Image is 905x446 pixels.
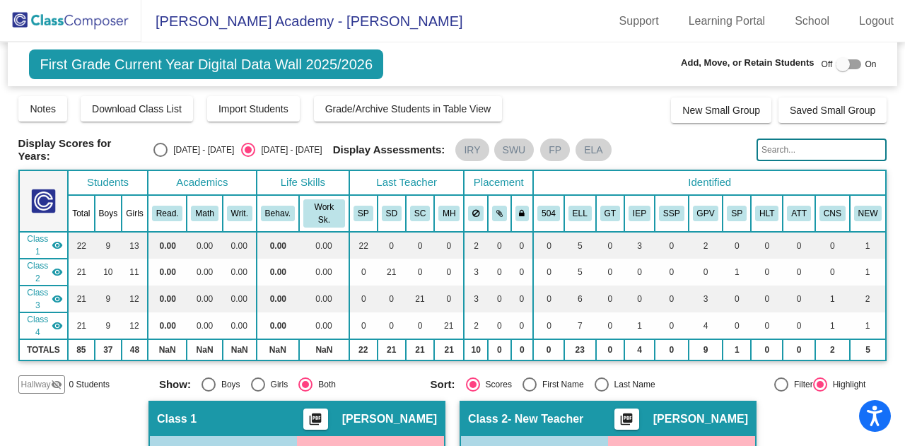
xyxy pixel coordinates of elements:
[30,103,56,115] span: Notes
[614,409,639,430] button: Print Students Details
[52,240,63,251] mat-icon: visibility
[68,286,94,312] td: 21
[52,266,63,278] mat-icon: visibility
[533,339,564,360] td: 0
[410,206,430,221] button: SC
[681,56,814,70] span: Add, Move, or Retain Students
[723,195,751,232] th: Speech
[303,199,345,228] button: Work Sk.
[255,143,322,156] div: [DATE] - [DATE]
[24,286,52,312] span: Class 3
[223,286,257,312] td: 0.00
[850,286,887,312] td: 2
[723,312,751,339] td: 0
[227,206,252,221] button: Writ.
[207,96,300,122] button: Import Students
[349,286,378,312] td: 0
[689,339,723,360] td: 9
[307,412,324,432] mat-icon: picture_as_pdf
[95,339,122,360] td: 37
[349,195,378,232] th: Soraya Perez-Vargas
[624,286,655,312] td: 0
[533,232,564,259] td: 0
[354,206,373,221] button: SP
[783,286,814,312] td: 0
[92,103,182,115] span: Download Class List
[257,259,299,286] td: 0.00
[783,259,814,286] td: 0
[148,312,187,339] td: 0.00
[19,286,69,312] td: Sarah Cooper - No Class Name
[511,232,534,259] td: 0
[223,312,257,339] td: 0.00
[299,339,349,360] td: NaN
[68,339,94,360] td: 85
[148,259,187,286] td: 0.00
[488,195,511,232] th: Keep with students
[95,312,122,339] td: 9
[52,293,63,305] mat-icon: visibility
[378,232,406,259] td: 0
[755,206,778,221] button: HLT
[122,312,148,339] td: 12
[68,170,148,195] th: Students
[783,312,814,339] td: 0
[24,259,52,285] span: Class 2
[655,312,689,339] td: 0
[257,232,299,259] td: 0.00
[815,286,850,312] td: 1
[783,339,814,360] td: 0
[464,312,488,339] td: 2
[187,339,222,360] td: NaN
[68,195,94,232] th: Total
[596,339,624,360] td: 0
[568,206,592,221] button: ELL
[148,232,187,259] td: 0.00
[508,412,583,426] span: - New Teacher
[303,409,328,430] button: Print Students Details
[609,378,655,391] div: Last Name
[822,58,833,71] span: Off
[689,312,723,339] td: 4
[778,98,887,123] button: Saved Small Group
[511,259,534,286] td: 0
[349,259,378,286] td: 0
[464,286,488,312] td: 3
[727,206,747,221] button: SP
[790,105,875,116] span: Saved Small Group
[406,195,434,232] th: Sarah Cooper
[187,312,222,339] td: 0.00
[624,232,655,259] td: 3
[455,139,489,161] mat-chip: IRY
[406,339,434,360] td: 21
[677,10,777,33] a: Learning Portal
[655,195,689,232] th: Student Support Plan
[464,339,488,360] td: 10
[751,232,783,259] td: 0
[655,232,689,259] td: 0
[751,259,783,286] td: 0
[157,412,197,426] span: Class 1
[624,195,655,232] th: Individualized Education Plan
[148,170,257,195] th: Academics
[261,206,295,221] button: Behav.
[671,98,771,123] button: New Small Group
[438,206,460,221] button: MH
[488,339,511,360] td: 0
[537,206,560,221] button: 504
[850,195,887,232] th: New to Smythe
[216,378,240,391] div: Boys
[257,312,299,339] td: 0.00
[299,312,349,339] td: 0.00
[655,286,689,312] td: 0
[511,195,534,232] th: Keep with teacher
[751,286,783,312] td: 0
[19,312,69,339] td: Monica Hernandez - New Teacher
[168,143,234,156] div: [DATE] - [DATE]
[19,339,69,360] td: TOTALS
[68,232,94,259] td: 22
[815,339,850,360] td: 2
[313,378,336,391] div: Both
[850,232,887,259] td: 1
[655,339,689,360] td: 0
